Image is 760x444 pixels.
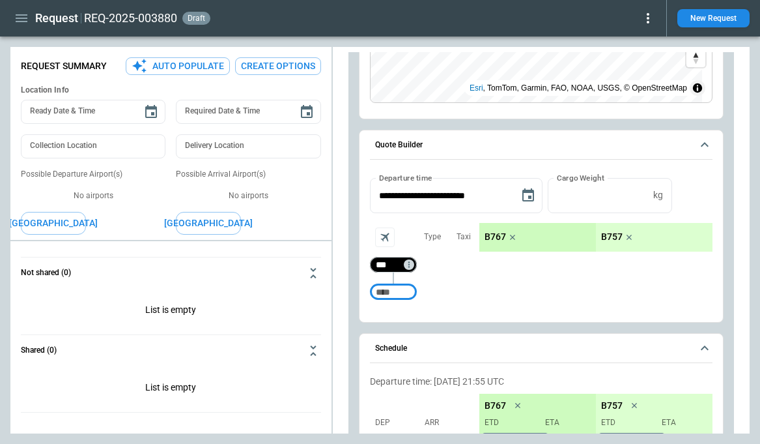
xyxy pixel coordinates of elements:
[485,231,506,243] p: B767
[601,417,651,428] p: ETD
[21,61,107,72] p: Request Summary
[686,48,705,67] button: Reset bearing to north
[294,99,320,125] button: Choose date
[656,417,707,428] p: ETA
[138,99,164,125] button: Choose date
[375,141,423,149] h6: Quote Builder
[370,178,712,306] div: Quote Builder
[21,258,321,289] button: Not shared (0)
[677,9,750,27] button: New Request
[35,10,78,26] h1: Request
[601,400,623,411] p: B757
[515,183,541,209] button: Choose date, selected date is Sep 19, 2025
[690,80,705,96] summary: Toggle attribution
[176,212,241,235] button: [GEOGRAPHIC_DATA]
[425,417,470,428] p: Arr
[185,14,208,23] span: draft
[457,231,471,243] p: Taxi
[84,10,177,26] h2: REQ-2025-003880
[176,190,320,201] p: No airports
[479,223,712,252] div: scrollable content
[21,366,321,412] p: List is empty
[653,190,663,201] p: kg
[601,231,623,243] p: B757
[21,169,165,180] p: Possible Departure Airport(s)
[21,85,321,95] h6: Location Info
[375,228,395,247] span: Aircraft selection
[485,417,535,428] p: ETD
[370,257,417,273] div: Too short
[176,169,320,180] p: Possible Arrival Airport(s)
[21,269,71,277] h6: Not shared (0)
[21,289,321,334] div: Not shared (0)
[540,417,591,428] p: ETA
[21,346,57,355] h6: Shared (0)
[235,57,321,75] button: Create Options
[470,83,483,93] a: Esri
[370,284,417,300] div: Too short
[375,344,407,353] h6: Schedule
[21,190,165,201] p: No airports
[379,172,432,183] label: Departure time
[370,130,712,160] button: Quote Builder
[21,335,321,366] button: Shared (0)
[485,400,506,411] p: B767
[375,417,421,428] p: Dep
[470,81,687,95] div: , TomTom, Garmin, FAO, NOAA, USGS, © OpenStreetMap
[21,289,321,334] p: List is empty
[370,376,712,387] p: Departure time: [DATE] 21:55 UTC
[21,366,321,412] div: Not shared (0)
[126,57,230,75] button: Auto Populate
[424,231,441,243] p: Type
[370,334,712,364] button: Schedule
[21,212,86,235] button: [GEOGRAPHIC_DATA]
[557,172,604,183] label: Cargo Weight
